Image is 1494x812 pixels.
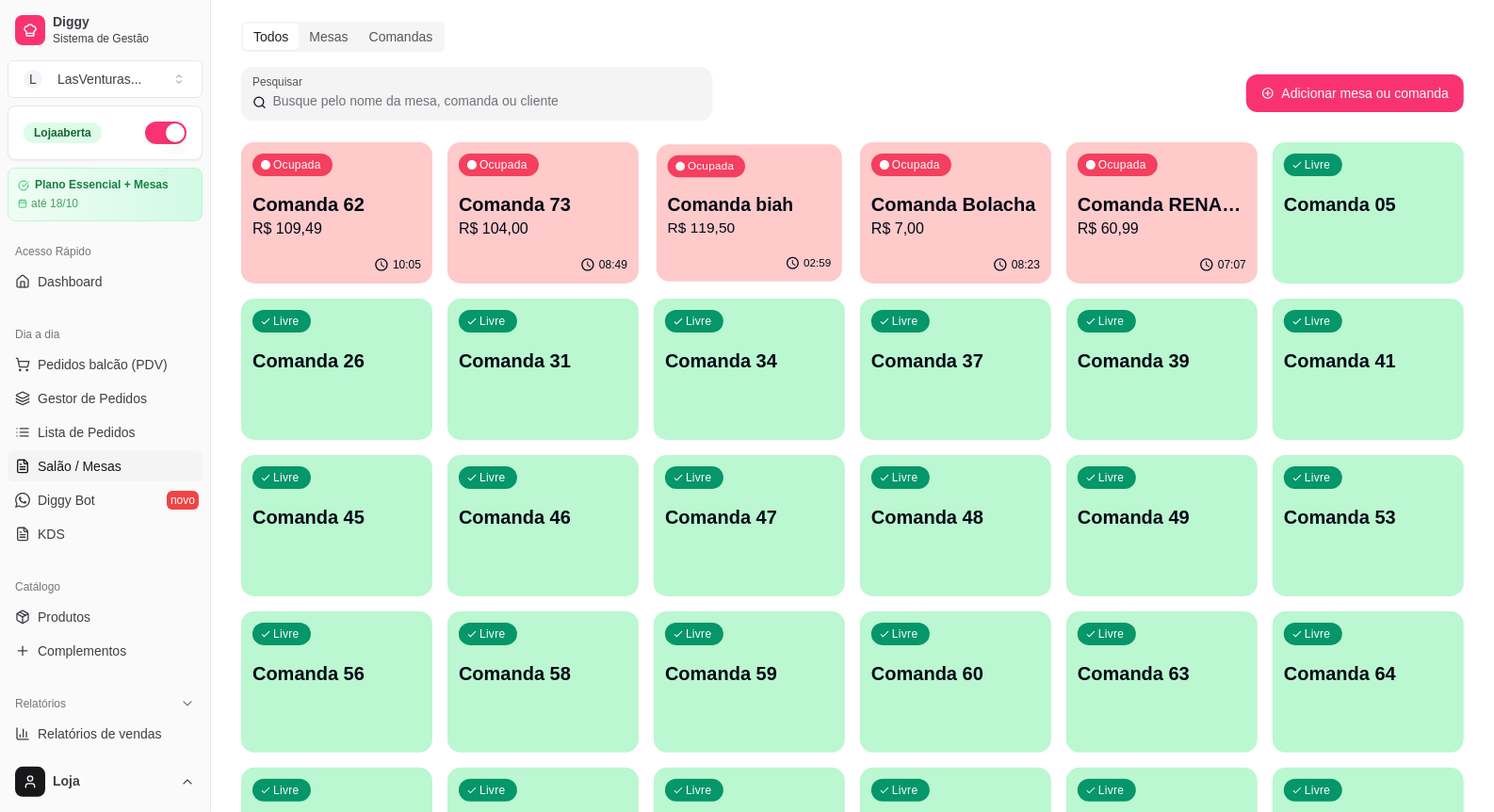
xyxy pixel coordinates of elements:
[53,31,195,46] span: Sistema de Gestão
[479,314,506,329] p: Livre
[459,191,627,218] p: Comanda 73
[1066,611,1258,753] button: LivreComanda 63
[8,8,203,53] a: DiggySistema de Gestão
[8,236,203,267] div: Acesso Rápido
[892,626,918,641] p: Livre
[688,159,734,174] p: Ocupada
[1305,314,1331,329] p: Livre
[1098,157,1146,172] p: Ocupada
[860,455,1051,596] button: LivreComanda 48
[8,319,203,349] div: Dia a dia
[871,218,1040,240] p: R$ 7,00
[24,70,42,89] span: L
[447,455,639,596] button: LivreComanda 46
[273,470,300,485] p: Livre
[241,142,432,284] button: OcupadaComanda 62R$ 109,4910:05
[479,157,528,172] p: Ocupada
[1098,314,1125,329] p: Livre
[1273,142,1464,284] button: LivreComanda 05
[1305,157,1331,172] p: Livre
[8,519,203,549] a: KDS
[686,626,712,641] p: Livre
[252,73,309,89] label: Pesquisar
[1284,504,1453,530] p: Comanda 53
[1273,455,1464,596] button: LivreComanda 53
[668,192,832,218] p: Comanda biah
[860,299,1051,440] button: LivreComanda 37
[8,60,203,98] button: Select a team
[665,660,834,687] p: Comanda 59
[1305,783,1331,798] p: Livre
[273,783,300,798] p: Livre
[871,191,1040,218] p: Comanda Bolacha
[252,348,421,374] p: Comanda 26
[53,14,195,31] span: Diggy
[57,70,142,89] div: LasVenturas ...
[657,144,842,282] button: OcupadaComanda biahR$ 119,5002:59
[38,724,162,743] span: Relatórios de vendas
[8,267,203,297] a: Dashboard
[38,272,103,291] span: Dashboard
[459,504,627,530] p: Comanda 46
[479,783,506,798] p: Livre
[38,355,168,374] span: Pedidos balcão (PDV)
[479,626,506,641] p: Livre
[252,504,421,530] p: Comanda 45
[1098,626,1125,641] p: Livre
[252,191,421,218] p: Comanda 62
[8,417,203,447] a: Lista de Pedidos
[252,660,421,687] p: Comanda 56
[1273,299,1464,440] button: LivreComanda 41
[1066,299,1258,440] button: LivreComanda 39
[447,611,639,753] button: LivreComanda 58
[15,696,66,711] span: Relatórios
[38,525,65,544] span: KDS
[393,257,421,272] p: 10:05
[686,314,712,329] p: Livre
[1012,257,1040,272] p: 08:23
[8,719,203,749] a: Relatórios de vendas
[1098,783,1125,798] p: Livre
[892,470,918,485] p: Livre
[38,641,126,660] span: Complementos
[35,178,169,192] article: Plano Essencial + Mesas
[8,602,203,632] a: Produtos
[892,783,918,798] p: Livre
[8,451,203,481] a: Salão / Mesas
[871,348,1040,374] p: Comanda 37
[243,24,299,50] div: Todos
[241,455,432,596] button: LivreComanda 45
[1284,348,1453,374] p: Comanda 41
[1305,470,1331,485] p: Livre
[8,572,203,602] div: Catálogo
[8,636,203,666] a: Complementos
[459,660,627,687] p: Comanda 58
[1284,191,1453,218] p: Comanda 05
[1218,257,1246,272] p: 07:07
[38,457,122,476] span: Salão / Mesas
[38,491,95,510] span: Diggy Bot
[273,314,300,329] p: Livre
[479,470,506,485] p: Livre
[273,157,321,172] p: Ocupada
[241,299,432,440] button: LivreComanda 26
[654,455,845,596] button: LivreComanda 47
[1284,660,1453,687] p: Comanda 64
[38,389,147,408] span: Gestor de Pedidos
[860,142,1051,284] button: OcupadaComanda BolachaR$ 7,0008:23
[8,759,203,804] button: Loja
[8,485,203,515] a: Diggy Botnovo
[804,256,831,271] p: 02:59
[860,611,1051,753] button: LivreComanda 60
[892,157,940,172] p: Ocupada
[871,660,1040,687] p: Comanda 60
[599,257,627,272] p: 08:49
[1098,470,1125,485] p: Livre
[1078,504,1246,530] p: Comanda 49
[299,24,358,50] div: Mesas
[38,608,90,626] span: Produtos
[1273,611,1464,753] button: LivreComanda 64
[1078,191,1246,218] p: Comanda RENAM 22/09
[8,168,203,221] a: Plano Essencial + Mesasaté 18/10
[38,423,136,442] span: Lista de Pedidos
